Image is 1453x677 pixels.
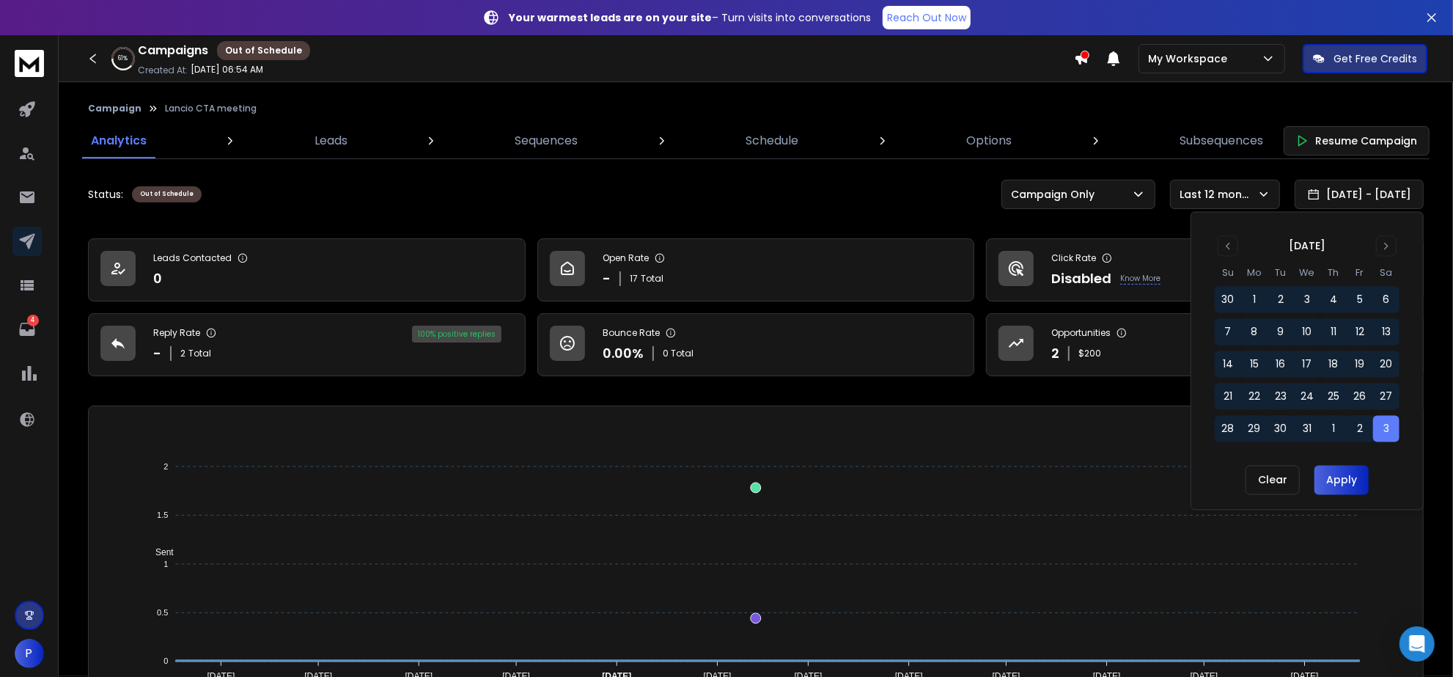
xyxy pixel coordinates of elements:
button: Resume Campaign [1284,126,1430,155]
button: P [15,639,44,668]
img: logo [15,50,44,77]
p: 0 [153,268,162,289]
p: Campaign Only [1011,187,1100,202]
button: 20 [1373,351,1399,378]
button: 29 [1241,416,1268,442]
p: – Turn visits into conversations [509,10,871,25]
button: 15 [1241,351,1268,378]
a: Sequences [507,123,587,158]
div: Keywords by Traffic [162,87,247,96]
button: 2 [1347,416,1373,442]
a: Leads Contacted0 [88,238,526,301]
p: Created At: [138,65,188,76]
p: Last 12 months [1180,187,1257,202]
a: Subsequences [1171,123,1272,158]
tspan: 1.5 [157,511,168,519]
button: Get Free Credits [1303,44,1427,73]
button: 4 [1320,287,1347,313]
p: Lancio CTA meeting [165,103,257,114]
th: Thursday [1320,266,1347,281]
button: 21 [1215,384,1241,410]
a: Options [957,123,1020,158]
div: Out of Schedule [132,186,202,202]
button: 19 [1347,351,1373,378]
button: [DATE] - [DATE] [1295,180,1424,209]
p: 61 % [119,54,128,63]
div: 100 % positive replies [412,326,501,343]
a: Reach Out Now [883,6,971,29]
button: 11 [1320,319,1347,345]
button: 31 [1294,416,1320,442]
button: 22 [1241,384,1268,410]
h1: Campaigns [138,42,208,59]
p: Get Free Credits [1334,51,1417,66]
span: Total [641,273,663,285]
button: Apply [1314,466,1369,495]
div: Domain Overview [56,87,131,96]
p: Subsequences [1180,132,1263,150]
th: Sunday [1215,266,1241,281]
div: Out of Schedule [217,41,310,60]
strong: Your warmest leads are on your site [509,10,712,25]
p: Analytics [91,132,147,150]
a: Reply Rate-2Total100% positive replies [88,313,526,376]
img: tab_domain_overview_orange.svg [40,85,51,97]
th: Monday [1241,266,1268,281]
th: Friday [1347,266,1373,281]
p: $ 200 [1078,348,1101,359]
button: 10 [1294,319,1320,345]
th: Tuesday [1268,266,1294,281]
p: Options [966,132,1012,150]
p: Schedule [746,132,798,150]
span: 2 [180,348,185,359]
p: 0 Total [663,348,694,359]
button: 17 [1294,351,1320,378]
tspan: 0.5 [157,608,168,617]
button: 1 [1320,416,1347,442]
button: 14 [1215,351,1241,378]
button: 13 [1373,319,1399,345]
button: 1 [1241,287,1268,313]
a: Analytics [82,123,155,158]
p: Open Rate [603,252,649,264]
p: Know More [1120,273,1160,285]
div: [DATE] [1289,239,1325,254]
button: Clear [1246,466,1300,495]
div: Domain: [URL] [38,38,104,50]
tspan: 1 [163,560,168,568]
a: 4 [12,315,42,344]
button: 7 [1215,319,1241,345]
button: 12 [1347,319,1373,345]
button: 28 [1215,416,1241,442]
button: Campaign [88,103,141,114]
button: Go to next month [1376,236,1397,257]
img: tab_keywords_by_traffic_grey.svg [146,85,158,97]
span: Sent [144,547,174,557]
p: Bounce Rate [603,327,660,339]
a: Bounce Rate0.00%0 Total [537,313,975,376]
tspan: 0 [163,657,168,666]
th: Wednesday [1294,266,1320,281]
a: Leads [306,123,356,158]
p: [DATE] 06:54 AM [191,64,263,76]
p: Reach Out Now [887,10,966,25]
a: Opportunities2$200 [986,313,1424,376]
div: v 4.0.25 [41,23,72,35]
button: 30 [1268,416,1294,442]
p: Reply Rate [153,327,200,339]
button: Go to previous month [1218,236,1238,257]
p: - [603,268,611,289]
button: 9 [1268,319,1294,345]
span: 17 [630,273,638,285]
p: Click Rate [1051,252,1096,264]
button: 18 [1320,351,1347,378]
p: Sequences [515,132,578,150]
button: 5 [1347,287,1373,313]
p: Disabled [1051,268,1111,289]
p: Opportunities [1051,327,1111,339]
button: 24 [1294,384,1320,410]
p: Leads Contacted [153,252,232,264]
button: 6 [1373,287,1399,313]
button: 25 [1320,384,1347,410]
